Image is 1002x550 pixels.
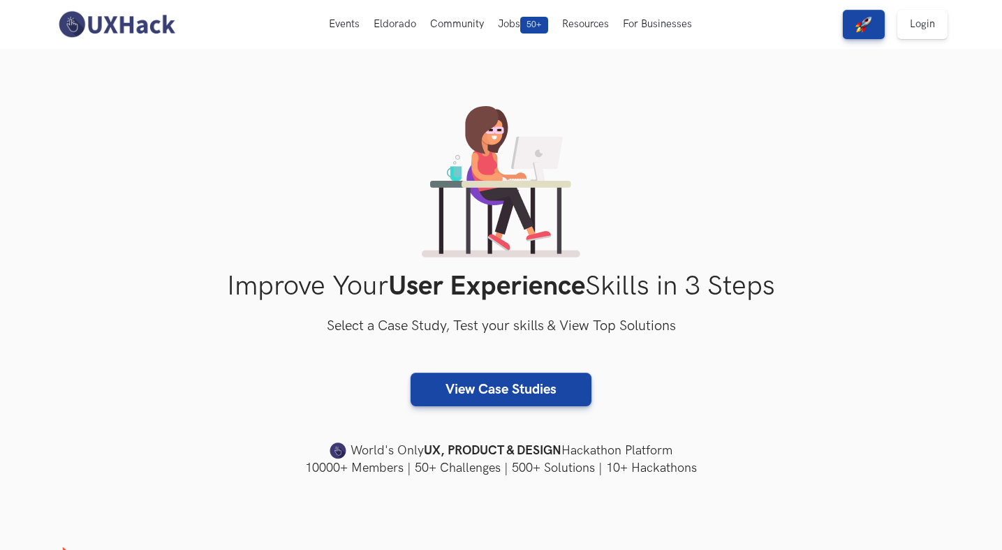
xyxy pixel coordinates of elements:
span: 50+ [520,17,548,34]
img: UXHack-logo.png [54,10,179,39]
a: View Case Studies [411,373,591,406]
h4: 10000+ Members | 50+ Challenges | 500+ Solutions | 10+ Hackathons [54,459,948,477]
img: rocket [855,16,872,33]
h4: World's Only Hackathon Platform [54,441,948,461]
h1: Improve Your Skills in 3 Steps [54,270,948,303]
a: Login [897,10,948,39]
img: lady working on laptop [422,106,580,258]
strong: User Experience [388,270,585,303]
h3: Select a Case Study, Test your skills & View Top Solutions [54,315,948,338]
img: uxhack-favicon-image.png [330,442,346,460]
strong: UX, PRODUCT & DESIGN [424,441,561,461]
